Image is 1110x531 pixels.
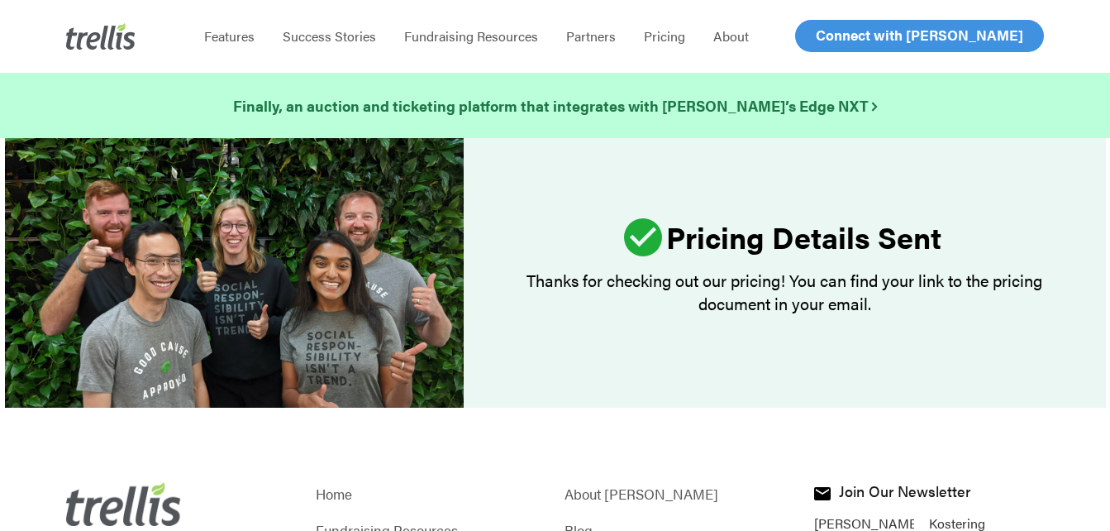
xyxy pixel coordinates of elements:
[283,26,376,45] span: Success Stories
[66,23,136,50] img: Trellis
[624,218,662,256] img: ic_check_circle_46.svg
[404,26,538,45] span: Fundraising Resources
[519,269,1050,315] p: Thanks for checking out our pricing! You can find your link to the pricing document in your email.
[233,94,877,117] a: Finally, an auction and ticketing platform that integrates with [PERSON_NAME]’s Edge NXT
[839,483,970,505] h4: Join Our Newsletter
[204,26,255,45] span: Features
[814,487,831,500] img: Join Trellis Newsletter
[269,28,390,45] a: Success Stories
[644,26,685,45] span: Pricing
[699,28,763,45] a: About
[190,28,269,45] a: Features
[795,20,1044,52] a: Connect with [PERSON_NAME]
[630,28,699,45] a: Pricing
[552,28,630,45] a: Partners
[565,482,794,505] a: About [PERSON_NAME]
[566,26,616,45] span: Partners
[390,28,552,45] a: Fundraising Resources
[666,215,941,258] strong: Pricing Details Sent
[233,95,877,116] strong: Finally, an auction and ticketing platform that integrates with [PERSON_NAME]’s Edge NXT
[713,26,749,45] span: About
[316,482,545,505] a: Home
[816,25,1023,45] span: Connect with [PERSON_NAME]
[66,482,182,526] img: Trellis Logo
